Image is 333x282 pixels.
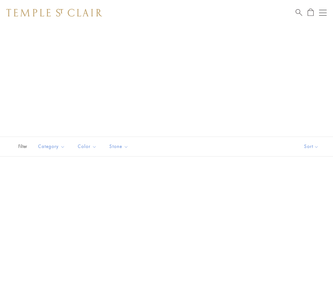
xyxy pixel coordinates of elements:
[105,139,133,154] button: Stone
[308,9,314,17] a: Open Shopping Bag
[73,139,101,154] button: Color
[33,139,70,154] button: Category
[6,9,102,17] img: Temple St. Clair
[296,9,302,17] a: Search
[106,143,133,151] span: Stone
[319,9,327,17] button: Open navigation
[290,137,333,156] button: Show sort by
[35,143,70,151] span: Category
[75,143,101,151] span: Color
